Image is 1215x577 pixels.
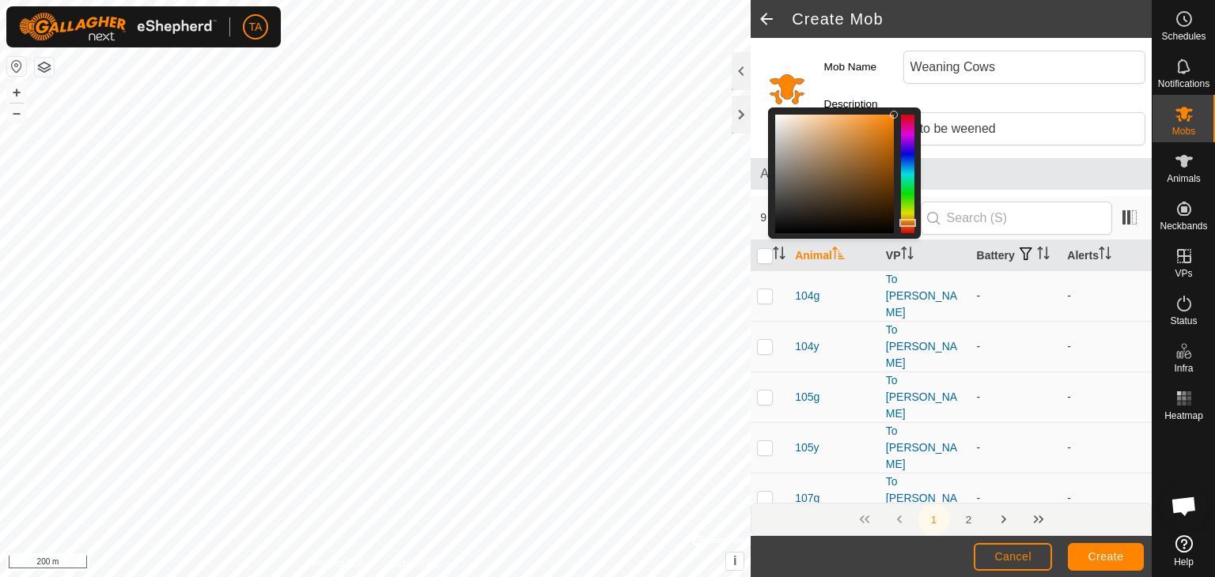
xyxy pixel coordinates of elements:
[7,83,26,102] button: +
[7,57,26,76] button: Reset Map
[971,372,1062,423] td: -
[971,473,1062,524] td: -
[886,273,957,319] a: To [PERSON_NAME]
[1160,221,1207,231] span: Neckbands
[971,240,1062,271] th: Battery
[795,389,819,405] span: 105g
[1153,529,1215,573] a: Help
[35,58,54,77] button: Map Layers
[886,475,957,521] a: To [PERSON_NAME]
[760,164,1142,183] span: Animals
[1172,126,1195,136] span: Mobs
[1164,411,1203,420] span: Heatmap
[1061,322,1152,372] td: -
[886,323,957,369] a: To [PERSON_NAME]
[994,550,1031,563] span: Cancel
[760,209,920,226] span: 9 selected of 288
[918,503,950,535] button: 1
[974,543,1052,571] button: Cancel
[792,9,1152,28] h2: Create Mob
[1158,79,1209,89] span: Notifications
[1099,249,1111,262] p-sorticon: Activate to sort
[391,556,437,571] a: Contact Us
[249,19,263,36] span: TA
[971,322,1062,372] td: -
[795,439,819,456] span: 105y
[824,51,903,84] label: Mob Name
[953,503,985,535] button: 2
[971,271,1062,322] td: -
[1161,32,1206,41] span: Schedules
[795,338,819,355] span: 104y
[1167,174,1201,183] span: Animals
[886,424,957,470] a: To [PERSON_NAME]
[971,423,1062,473] td: -
[832,249,845,262] p-sorticon: Activate to sort
[1061,473,1152,524] td: -
[1061,240,1152,271] th: Alerts
[789,240,880,271] th: Animal
[7,104,26,123] button: –
[988,503,1020,535] button: Next Page
[1170,316,1197,326] span: Status
[773,249,785,262] p-sorticon: Activate to sort
[824,96,903,112] label: Description
[19,13,217,41] img: Gallagher Logo
[1037,249,1050,262] p-sorticon: Activate to sort
[733,554,736,568] span: i
[1160,482,1208,530] div: Open chat
[886,374,957,420] a: To [PERSON_NAME]
[1061,423,1152,473] td: -
[795,288,819,304] span: 104g
[880,240,971,271] th: VP
[726,552,744,570] button: i
[1061,271,1152,322] td: -
[921,202,1112,235] input: Search (S)
[1068,543,1144,571] button: Create
[1174,557,1194,567] span: Help
[1088,550,1124,563] span: Create
[1061,372,1152,423] td: -
[313,556,373,571] a: Privacy Policy
[795,490,819,507] span: 107g
[1175,269,1192,278] span: VPs
[1023,503,1054,535] button: Last Page
[1174,364,1193,373] span: Infra
[901,249,914,262] p-sorticon: Activate to sort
